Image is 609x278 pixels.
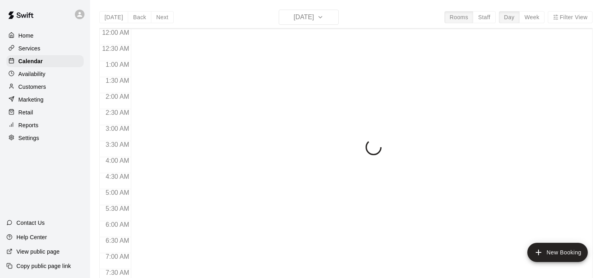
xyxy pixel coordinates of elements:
span: 4:00 AM [104,157,131,164]
p: Retail [18,108,33,116]
span: 7:00 AM [104,253,131,260]
a: Availability [6,68,84,80]
a: Home [6,30,84,42]
button: add [527,243,588,262]
p: Copy public page link [16,262,71,270]
span: 1:00 AM [104,61,131,68]
a: Marketing [6,94,84,106]
span: 12:30 AM [100,45,131,52]
p: Reports [18,121,38,129]
p: Home [18,32,34,40]
p: Services [18,44,40,52]
p: View public page [16,248,60,256]
a: Services [6,42,84,54]
span: 1:30 AM [104,77,131,84]
span: 6:30 AM [104,237,131,244]
span: 7:30 AM [104,269,131,276]
a: Calendar [6,55,84,67]
span: 4:30 AM [104,173,131,180]
span: 2:00 AM [104,93,131,100]
span: 5:00 AM [104,189,131,196]
p: Marketing [18,96,44,104]
span: 3:00 AM [104,125,131,132]
p: Calendar [18,57,43,65]
p: Help Center [16,233,47,241]
span: 5:30 AM [104,205,131,212]
p: Settings [18,134,39,142]
a: Settings [6,132,84,144]
span: 6:00 AM [104,221,131,228]
span: 3:30 AM [104,141,131,148]
a: Customers [6,81,84,93]
p: Customers [18,83,46,91]
p: Availability [18,70,46,78]
span: 12:00 AM [100,29,131,36]
p: Contact Us [16,219,45,227]
a: Reports [6,119,84,131]
span: 2:30 AM [104,109,131,116]
a: Retail [6,106,84,118]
